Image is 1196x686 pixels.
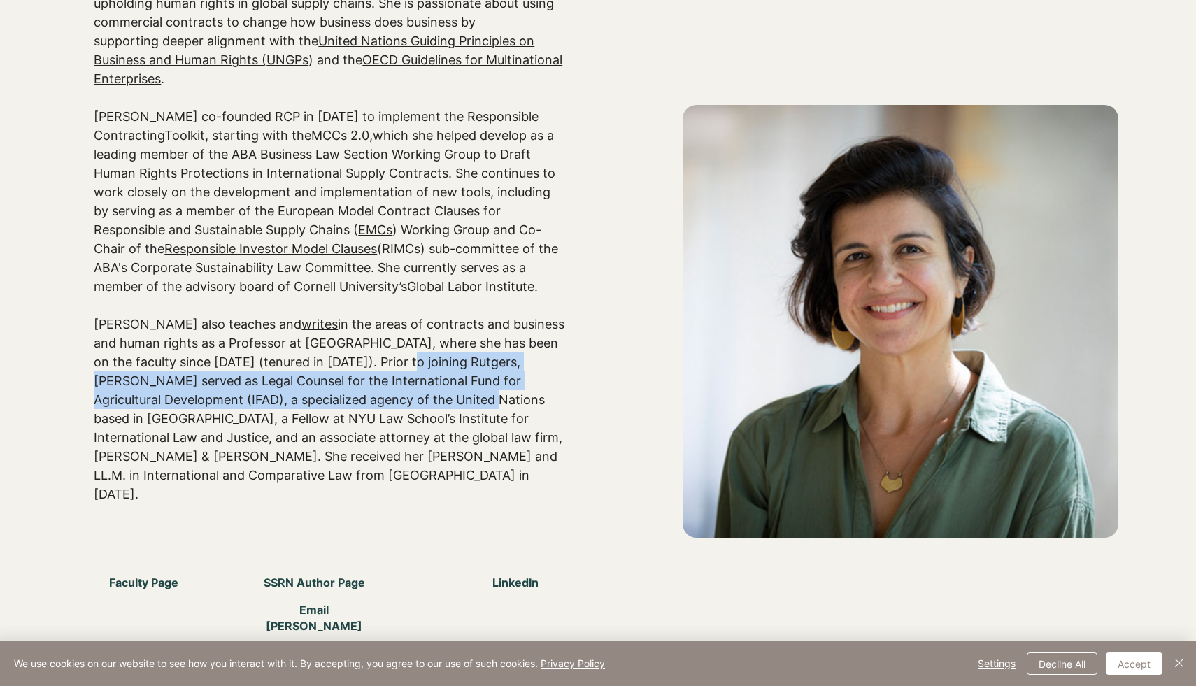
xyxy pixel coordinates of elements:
span: LinkedIn [492,575,539,590]
button: Decline All [1027,652,1097,675]
p: [PERSON_NAME] co-founded RCP in [DATE] to implement the Responsible Contracting , starting with t... [94,107,565,296]
button: Accept [1106,652,1162,675]
button: Close [1171,652,1188,675]
span: Settings [978,653,1016,674]
a: Toolkit [164,128,205,143]
a: UNGPs [266,52,308,67]
a: EMCs [358,222,392,237]
img: Close [1171,655,1188,671]
span: Faculty Page [109,575,178,590]
a: Privacy Policy [541,657,605,669]
a: MCCs 2.0, [311,128,373,143]
span: Email [PERSON_NAME] [252,602,375,634]
a: Responsible Investor Model Clauses [164,241,377,256]
a: Global Labor Institute [407,279,534,294]
a: writes [301,317,338,331]
span: We use cookies on our website to see how you interact with it. By accepting, you agree to our use... [14,657,605,670]
p: ​ [94,296,565,315]
a: SSRN Author Page [253,567,376,599]
a: Email Sarah [252,602,375,634]
a: LinkedIn [466,567,565,599]
a: Faculty Page [94,567,193,599]
span: SSRN Author Page [264,575,365,590]
p: [PERSON_NAME] also teaches and in the areas of contracts and business and human rights as a Profe... [94,315,565,503]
